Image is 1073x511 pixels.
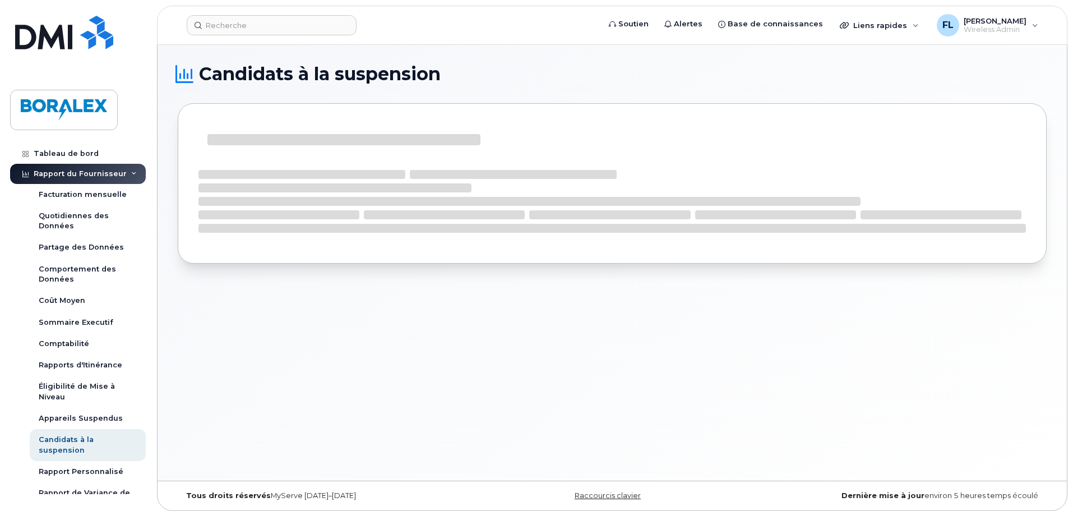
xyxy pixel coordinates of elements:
a: Raccourcis clavier [575,491,641,500]
div: environ 5 heures temps écoulé [757,491,1047,500]
span: Candidats à la suspension [199,66,441,82]
strong: Tous droits réservés [186,491,271,500]
strong: Dernière mise à jour [841,491,924,500]
div: MyServe [DATE]–[DATE] [178,491,468,500]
